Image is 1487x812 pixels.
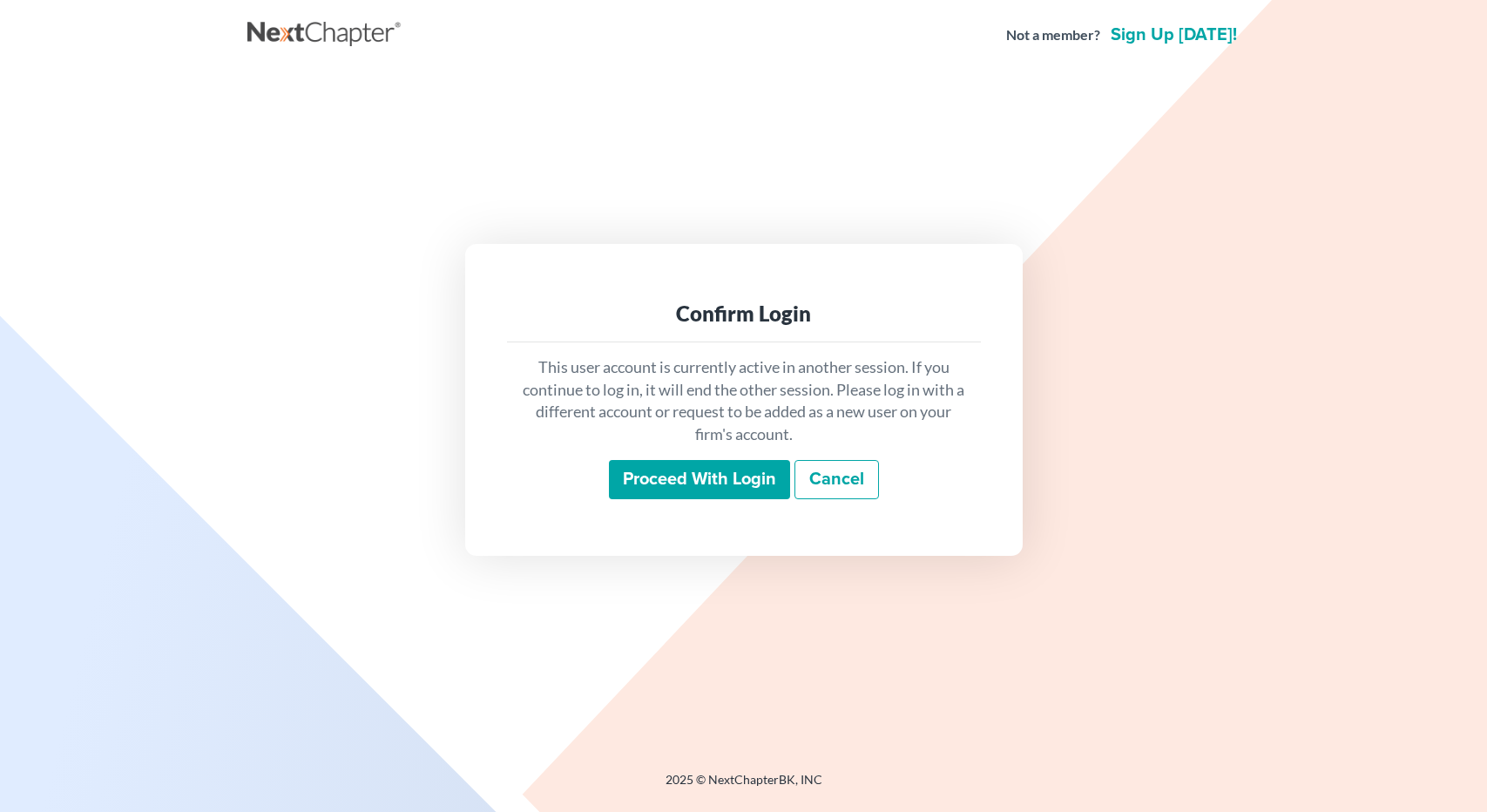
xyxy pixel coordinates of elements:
[609,460,790,500] input: Proceed with login
[247,771,1240,802] div: 2025 © NextChapterBK, INC
[521,356,967,446] p: This user account is currently active in another session. If you continue to log in, it will end ...
[1006,25,1100,45] strong: Not a member?
[794,460,879,500] a: Cancel
[521,300,967,328] div: Confirm Login
[1107,26,1240,44] a: Sign up [DATE]!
